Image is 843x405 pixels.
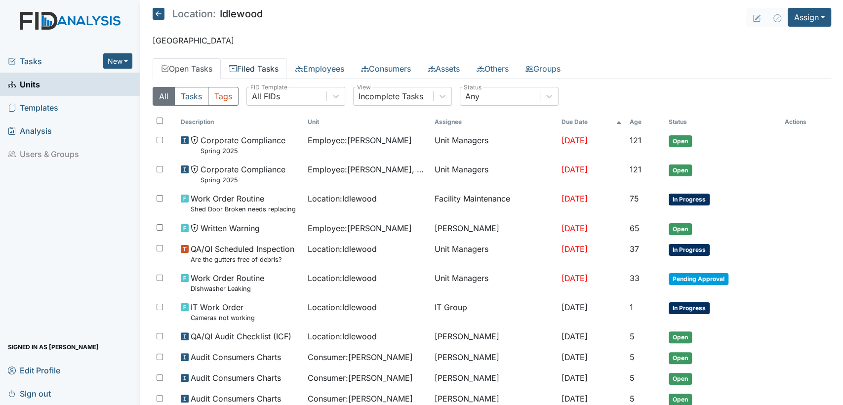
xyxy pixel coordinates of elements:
[191,313,255,323] small: Cameras not working
[172,9,216,19] span: Location:
[201,146,285,156] small: Spring 2025
[8,363,60,378] span: Edit Profile
[630,394,635,404] span: 5
[191,393,281,405] span: Audit Consumers Charts
[103,53,133,69] button: New
[201,163,285,185] span: Corporate Compliance Spring 2025
[431,189,558,218] td: Facility Maintenance
[431,347,558,368] td: [PERSON_NAME]
[153,35,832,46] p: [GEOGRAPHIC_DATA]
[630,352,635,362] span: 5
[561,194,587,203] span: [DATE]
[308,393,413,405] span: Consumer : [PERSON_NAME]
[630,302,633,312] span: 1
[177,114,304,130] th: Toggle SortBy
[308,243,377,255] span: Location : Idlewood
[431,326,558,347] td: [PERSON_NAME]
[308,163,427,175] span: Employee : [PERSON_NAME], Janical
[201,175,285,185] small: Spring 2025
[8,77,40,92] span: Units
[669,223,692,235] span: Open
[468,58,517,79] a: Others
[630,244,639,254] span: 37
[561,273,587,283] span: [DATE]
[191,351,281,363] span: Audit Consumers Charts
[153,87,239,106] div: Type filter
[8,55,103,67] a: Tasks
[630,135,642,145] span: 121
[561,352,587,362] span: [DATE]
[669,273,728,285] span: Pending Approval
[287,58,353,79] a: Employees
[669,373,692,385] span: Open
[153,87,175,106] button: All
[201,222,260,234] span: Written Warning
[630,223,640,233] span: 65
[153,8,263,20] h5: Idlewood
[561,244,587,254] span: [DATE]
[308,301,377,313] span: Location : Idlewood
[201,134,285,156] span: Corporate Compliance Spring 2025
[191,204,296,214] small: Shed Door Broken needs replacing
[669,352,692,364] span: Open
[561,373,587,383] span: [DATE]
[669,135,692,147] span: Open
[308,134,412,146] span: Employee : [PERSON_NAME]
[780,114,830,130] th: Actions
[630,164,642,174] span: 121
[308,372,413,384] span: Consumer : [PERSON_NAME]
[304,114,431,130] th: Toggle SortBy
[517,58,569,79] a: Groups
[174,87,208,106] button: Tasks
[8,100,58,115] span: Templates
[561,135,587,145] span: [DATE]
[191,243,294,264] span: QA/QI Scheduled Inspection Are the gutters free of debris?
[8,339,99,355] span: Signed in as [PERSON_NAME]
[561,164,587,174] span: [DATE]
[308,330,377,342] span: Location : Idlewood
[191,272,264,293] span: Work Order Routine Dishwasher Leaking
[557,114,626,130] th: Toggle SortBy
[191,301,255,323] span: IT Work Order Cameras not working
[561,394,587,404] span: [DATE]
[191,255,294,264] small: Are the gutters free of debris?
[465,90,480,102] div: Any
[8,123,52,138] span: Analysis
[191,193,296,214] span: Work Order Routine Shed Door Broken needs replacing
[669,194,710,205] span: In Progress
[353,58,419,79] a: Consumers
[308,222,412,234] span: Employee : [PERSON_NAME]
[191,330,291,342] span: QA/QI Audit Checklist (ICF)
[665,114,781,130] th: Toggle SortBy
[561,302,587,312] span: [DATE]
[252,90,280,102] div: All FIDs
[669,244,710,256] span: In Progress
[431,218,558,239] td: [PERSON_NAME]
[359,90,423,102] div: Incomplete Tasks
[431,297,558,326] td: IT Group
[191,284,264,293] small: Dishwasher Leaking
[431,160,558,189] td: Unit Managers
[419,58,468,79] a: Assets
[191,372,281,384] span: Audit Consumers Charts
[561,331,587,341] span: [DATE]
[431,239,558,268] td: Unit Managers
[431,368,558,389] td: [PERSON_NAME]
[431,268,558,297] td: Unit Managers
[630,273,640,283] span: 33
[626,114,665,130] th: Toggle SortBy
[630,194,639,203] span: 75
[308,351,413,363] span: Consumer : [PERSON_NAME]
[669,164,692,176] span: Open
[157,118,163,124] input: Toggle All Rows Selected
[8,386,51,401] span: Sign out
[153,58,221,79] a: Open Tasks
[221,58,287,79] a: Filed Tasks
[630,373,635,383] span: 5
[208,87,239,106] button: Tags
[630,331,635,341] span: 5
[308,272,377,284] span: Location : Idlewood
[431,130,558,160] td: Unit Managers
[669,331,692,343] span: Open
